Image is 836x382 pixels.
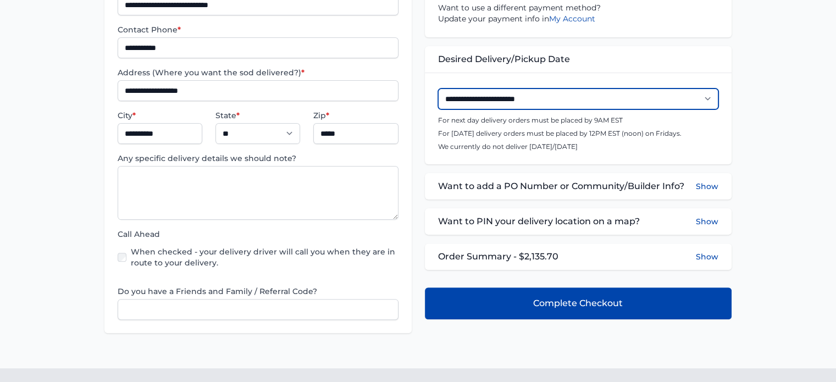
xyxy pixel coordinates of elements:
span: Want to add a PO Number or Community/Builder Info? [438,180,684,193]
p: Want to use a different payment method? Update your payment info in [438,2,718,24]
a: My Account [549,14,595,24]
span: Order Summary - $2,135.70 [438,250,558,263]
button: Show [696,180,718,193]
p: We currently do not deliver [DATE]/[DATE] [438,142,718,151]
label: Call Ahead [118,229,398,240]
p: For next day delivery orders must be placed by 9AM EST [438,116,718,125]
label: Any specific delivery details we should note? [118,153,398,164]
label: Do you have a Friends and Family / Referral Code? [118,286,398,297]
button: Show [696,215,718,228]
button: Show [696,251,718,262]
label: When checked - your delivery driver will call you when they are in route to your delivery. [131,246,398,268]
label: Contact Phone [118,24,398,35]
div: Desired Delivery/Pickup Date [425,46,732,73]
span: Complete Checkout [533,297,623,310]
p: For [DATE] delivery orders must be placed by 12PM EST (noon) on Fridays. [438,129,718,138]
label: Zip [313,110,398,121]
span: Want to PIN your delivery location on a map? [438,215,640,228]
button: Complete Checkout [425,287,732,319]
label: City [118,110,202,121]
label: Address (Where you want the sod delivered?) [118,67,398,78]
label: State [215,110,300,121]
